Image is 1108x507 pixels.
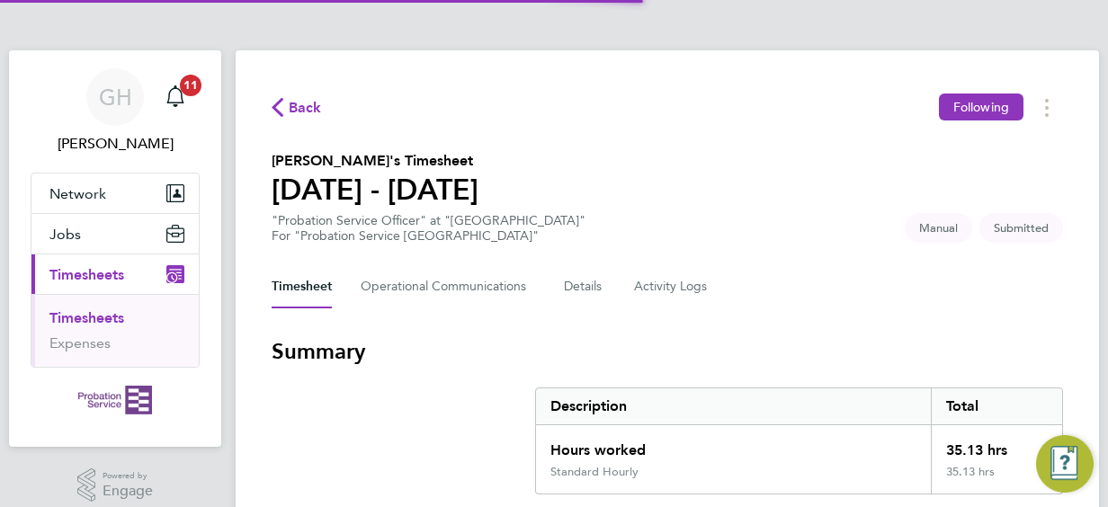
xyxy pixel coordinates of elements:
button: Details [564,265,605,308]
div: "Probation Service Officer" at "[GEOGRAPHIC_DATA]" [272,213,585,244]
span: Timesheets [49,266,124,283]
a: Timesheets [49,309,124,326]
h1: [DATE] - [DATE] [272,172,478,208]
button: Back [272,96,322,119]
span: GH [99,85,132,109]
img: probationservice-logo-retina.png [78,386,151,414]
a: Expenses [49,334,111,351]
button: Network [31,173,199,213]
button: Engage Resource Center [1036,435,1094,493]
button: Jobs [31,214,199,253]
span: Engage [103,484,153,499]
button: Timesheets Menu [1031,93,1063,121]
button: Activity Logs [634,265,710,308]
span: Grace Harris [31,133,200,155]
button: Timesheets [31,254,199,294]
span: Powered by [103,468,153,484]
a: 11 [157,68,193,126]
nav: Main navigation [9,50,221,447]
span: This timesheet is Submitted. [979,213,1063,243]
button: Operational Communications [361,265,535,308]
h3: Summary [272,337,1063,366]
span: This timesheet was manually created. [905,213,972,243]
div: For "Probation Service [GEOGRAPHIC_DATA]" [272,228,585,244]
a: GH[PERSON_NAME] [31,68,200,155]
div: Description [536,388,931,424]
div: Timesheets [31,294,199,367]
div: Total [931,388,1062,424]
a: Powered byEngage [77,468,154,503]
span: 11 [180,75,201,96]
span: Back [289,97,322,119]
span: Network [49,185,106,202]
div: Hours worked [536,425,931,465]
div: Standard Hourly [550,465,639,479]
h2: [PERSON_NAME]'s Timesheet [272,150,478,172]
span: Jobs [49,226,81,243]
button: Timesheet [272,265,332,308]
div: 35.13 hrs [931,425,1062,465]
span: Following [953,99,1009,115]
a: Go to home page [31,386,200,414]
button: Following [939,93,1023,120]
div: 35.13 hrs [931,465,1062,494]
div: Summary [535,387,1063,494]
